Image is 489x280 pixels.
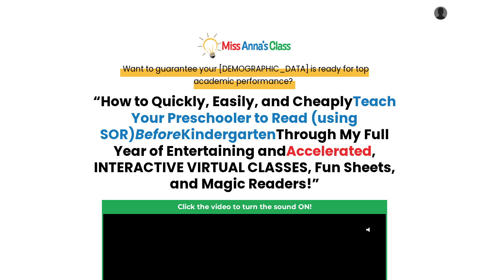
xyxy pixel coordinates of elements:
button: Click for sound [361,221,380,239]
strong: Click the video to turn the sound ON! [178,203,312,211]
span: Teach Your Preschooler to Read (using SOR) Kindergarten [100,92,396,144]
img: User Avatar [434,7,447,20]
span: Want to guarantee your [DEMOGRAPHIC_DATA] is ready for top academic performance? [120,61,369,89]
span: Accelerated [286,141,372,161]
em: Before [135,125,181,144]
strong: “How to Quickly, Easily, and Cheaply Through My Full Year of Entertaining and , INTERACTIVE VIRTU... [93,92,396,193]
